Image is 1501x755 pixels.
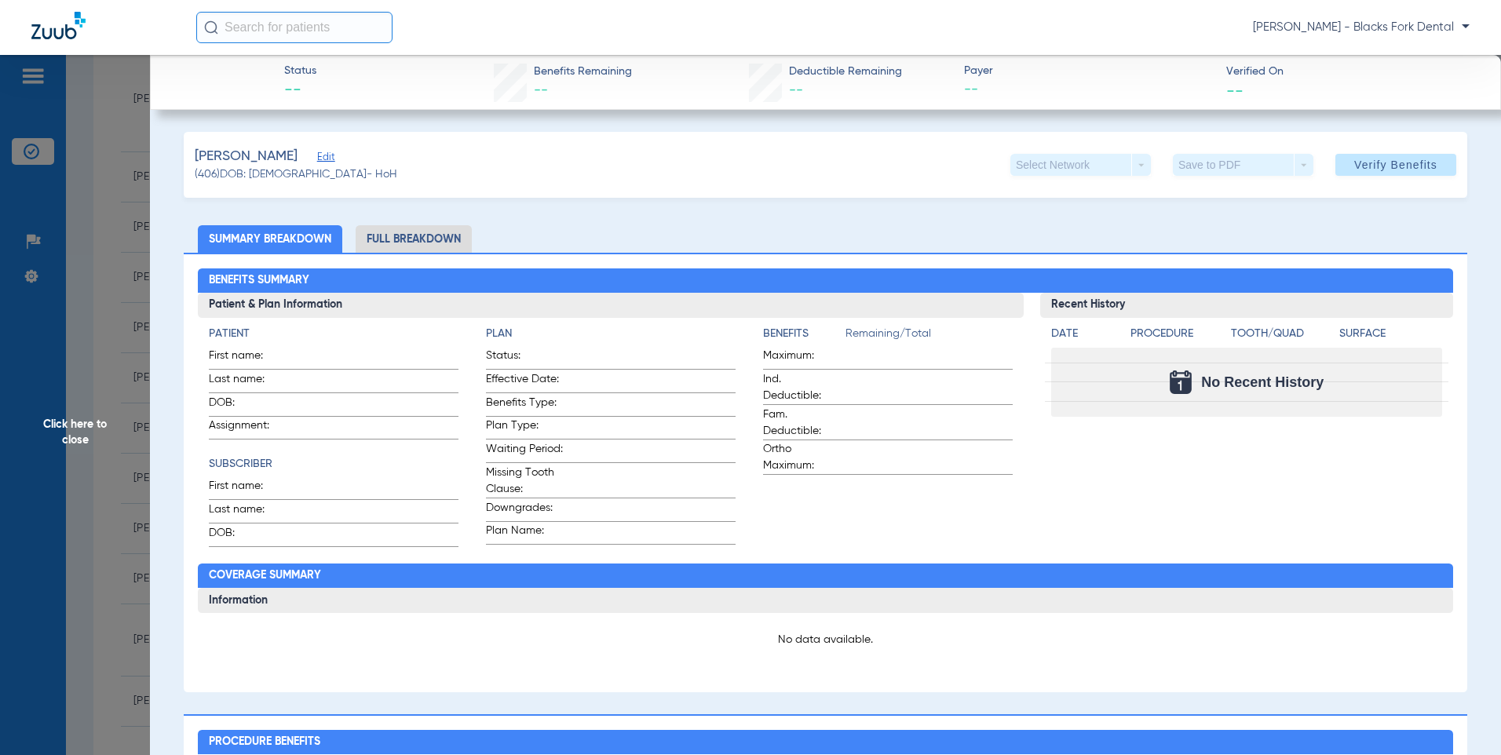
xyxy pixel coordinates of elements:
li: Full Breakdown [356,225,472,253]
span: First name: [209,348,286,369]
app-breakdown-title: Surface [1339,326,1442,348]
img: Calendar [1170,370,1192,394]
h3: Recent History [1040,293,1453,318]
h4: Surface [1339,326,1442,342]
span: Deductible Remaining [789,64,902,80]
h4: Date [1051,326,1117,342]
span: First name: [209,478,286,499]
span: Assignment: [209,418,286,439]
span: Ind. Deductible: [763,371,840,404]
span: Ortho Maximum: [763,441,840,474]
app-breakdown-title: Tooth/Quad [1231,326,1334,348]
h2: Procedure Benefits [198,730,1454,755]
span: Plan Name: [486,523,563,544]
span: No Recent History [1201,374,1324,390]
span: -- [284,80,316,102]
img: Search Icon [204,20,218,35]
span: Last name: [209,502,286,523]
span: Payer [964,63,1213,79]
span: -- [534,83,548,97]
h4: Benefits [763,326,845,342]
span: DOB: [209,395,286,416]
app-breakdown-title: Date [1051,326,1117,348]
img: Zuub Logo [31,12,86,39]
span: Edit [317,151,331,166]
iframe: Chat Widget [1422,680,1501,755]
h4: Patient [209,326,458,342]
span: -- [789,83,803,97]
span: Benefits Type: [486,395,563,416]
span: DOB: [209,525,286,546]
span: Maximum: [763,348,840,369]
app-breakdown-title: Benefits [763,326,845,348]
span: -- [964,80,1213,100]
span: Fam. Deductible: [763,407,840,440]
span: Plan Type: [486,418,563,439]
p: No data available. [209,632,1443,647]
span: Verified On [1226,64,1475,80]
button: Verify Benefits [1335,154,1456,176]
input: Search for patients [196,12,393,43]
h4: Subscriber [209,456,458,472]
app-breakdown-title: Procedure [1130,326,1225,348]
span: [PERSON_NAME] - Blacks Fork Dental [1253,20,1470,35]
span: Missing Tooth Clause: [486,465,563,498]
span: [PERSON_NAME] [195,147,298,166]
span: -- [1226,82,1244,98]
span: Status: [486,348,563,369]
span: Remaining/Total [845,326,1013,348]
span: Downgrades: [486,500,563,521]
span: Status [284,63,316,79]
h2: Benefits Summary [198,268,1454,294]
h3: Patient & Plan Information [198,293,1024,318]
span: Waiting Period: [486,441,563,462]
li: Summary Breakdown [198,225,342,253]
span: (406) DOB: [DEMOGRAPHIC_DATA] - HoH [195,166,397,183]
h4: Tooth/Quad [1231,326,1334,342]
h2: Coverage Summary [198,564,1454,589]
span: Effective Date: [486,371,563,392]
h3: Information [198,588,1454,613]
h4: Plan [486,326,736,342]
span: Verify Benefits [1354,159,1437,171]
span: Last name: [209,371,286,392]
h4: Procedure [1130,326,1225,342]
span: Benefits Remaining [534,64,632,80]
